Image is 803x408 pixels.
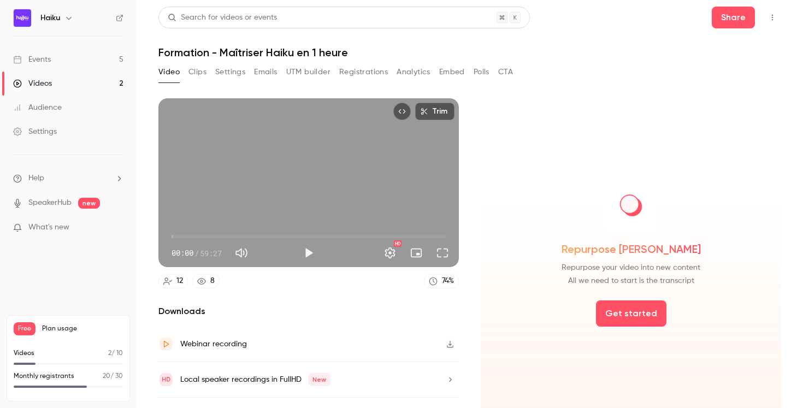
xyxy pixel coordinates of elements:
a: 74% [424,274,459,288]
button: Play [298,242,320,264]
div: HD [394,240,401,247]
button: Top Bar Actions [764,9,781,26]
button: Video [158,63,180,81]
h2: Downloads [158,305,459,318]
span: 20 [103,373,110,380]
div: 74 % [442,275,454,287]
span: / [194,247,199,259]
button: Embed video [393,103,411,120]
p: / 30 [103,371,123,381]
button: Turn on miniplayer [405,242,427,264]
span: new [78,198,100,209]
a: 12 [158,274,188,288]
div: 8 [210,275,215,287]
button: Get started [596,300,666,327]
iframe: Noticeable Trigger [110,223,123,233]
li: help-dropdown-opener [13,173,123,184]
div: Local speaker recordings in FullHD [180,373,330,386]
span: What's new [28,222,69,233]
span: New [308,373,330,386]
img: Haiku [14,9,31,27]
button: Polls [474,63,489,81]
span: 2 [108,350,111,357]
button: CTA [498,63,513,81]
p: Monthly registrants [14,371,74,381]
span: Help [28,173,44,184]
div: Search for videos or events [168,12,277,23]
p: Videos [14,348,34,358]
span: Free [14,322,36,335]
button: Clips [188,63,206,81]
h6: Haiku [40,13,60,23]
span: Plan usage [42,324,123,333]
button: Mute [231,242,252,264]
div: 12 [176,275,183,287]
button: Analytics [397,63,430,81]
div: Videos [13,78,52,89]
button: Share [712,7,755,28]
div: 00:00 [172,247,222,259]
h1: Formation - Maîtriser Haiku en 1 heure [158,46,781,59]
a: SpeakerHub [28,197,72,209]
div: Audience [13,102,62,113]
div: Webinar recording [180,338,247,351]
a: 8 [192,274,220,288]
span: Repurpose your video into new content All we need to start is the transcript [562,261,700,287]
div: Events [13,54,51,65]
button: Settings [215,63,245,81]
div: Settings [13,126,57,137]
button: Settings [379,242,401,264]
span: 00:00 [172,247,193,259]
button: Trim [415,103,454,120]
button: UTM builder [286,63,330,81]
p: / 10 [108,348,123,358]
button: Emails [254,63,277,81]
button: Embed [439,63,465,81]
span: Repurpose [PERSON_NAME] [562,241,701,257]
span: 59:27 [200,247,222,259]
button: Full screen [432,242,453,264]
button: Registrations [339,63,388,81]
